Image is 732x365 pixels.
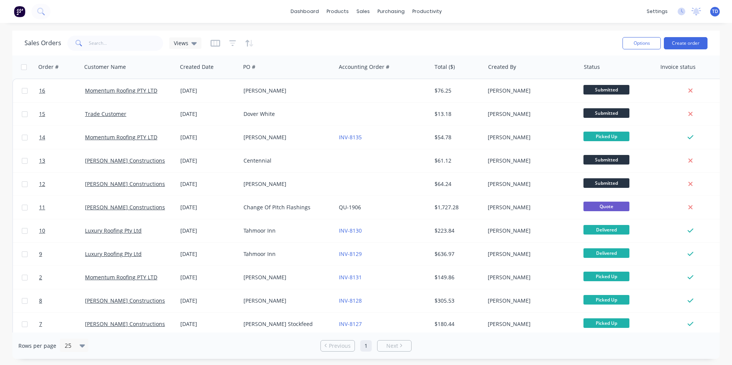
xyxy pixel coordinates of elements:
[353,6,374,17] div: sales
[39,149,85,172] a: 13
[85,297,165,304] a: [PERSON_NAME] Constructions
[243,110,328,118] div: Dover White
[583,108,629,118] span: Submitted
[85,204,165,211] a: [PERSON_NAME] Constructions
[39,173,85,196] a: 12
[243,227,328,235] div: Tahmoor Inn
[39,243,85,266] a: 9
[643,6,672,17] div: settings
[321,342,355,350] a: Previous page
[85,274,157,281] a: Momentum Roofing PTY LTD
[488,297,573,305] div: [PERSON_NAME]
[39,180,45,188] span: 12
[408,6,446,17] div: productivity
[39,250,42,258] span: 9
[180,157,237,165] div: [DATE]
[39,266,85,289] a: 2
[243,134,328,141] div: [PERSON_NAME]
[39,289,85,312] a: 8
[39,79,85,102] a: 16
[664,37,707,49] button: Create order
[180,274,237,281] div: [DATE]
[243,87,328,95] div: [PERSON_NAME]
[25,39,61,47] h1: Sales Orders
[583,132,629,141] span: Picked Up
[435,297,479,305] div: $305.53
[435,63,455,71] div: Total ($)
[712,8,718,15] span: TD
[180,180,237,188] div: [DATE]
[85,157,165,164] a: [PERSON_NAME] Constructions
[180,320,237,328] div: [DATE]
[339,63,389,71] div: Accounting Order #
[339,227,362,234] a: INV-8130
[39,274,42,281] span: 2
[435,134,479,141] div: $54.78
[180,227,237,235] div: [DATE]
[39,110,45,118] span: 15
[706,339,724,357] iframe: Intercom live chat
[180,63,214,71] div: Created Date
[39,134,45,141] span: 14
[435,274,479,281] div: $149.86
[488,250,573,258] div: [PERSON_NAME]
[374,6,408,17] div: purchasing
[339,250,362,257] a: INV-8129
[583,272,629,281] span: Picked Up
[488,110,573,118] div: [PERSON_NAME]
[85,134,157,141] a: Momentum Roofing PTY LTD
[583,318,629,328] span: Picked Up
[85,227,142,234] a: Luxury Roofing Pty Ltd
[85,87,157,94] a: Momentum Roofing PTY LTD
[488,204,573,211] div: [PERSON_NAME]
[180,110,237,118] div: [DATE]
[180,134,237,141] div: [DATE]
[435,204,479,211] div: $1,727.28
[174,39,188,47] span: Views
[243,157,328,165] div: Centennial
[583,225,629,235] span: Delivered
[435,87,479,95] div: $76.25
[85,180,165,187] a: [PERSON_NAME] Constructions
[386,342,398,350] span: Next
[339,134,362,141] a: INV-8135
[243,320,328,328] div: [PERSON_NAME] Stockfeed
[660,63,696,71] div: Invoice status
[85,110,126,117] a: Trade Customer
[39,227,45,235] span: 10
[360,340,372,352] a: Page 1 is your current page
[339,204,361,211] a: QU-1906
[243,274,328,281] div: [PERSON_NAME]
[39,196,85,219] a: 11
[377,342,411,350] a: Next page
[38,63,59,71] div: Order #
[583,155,629,165] span: Submitted
[435,320,479,328] div: $180.44
[243,63,255,71] div: PO #
[488,63,516,71] div: Created By
[584,63,600,71] div: Status
[488,134,573,141] div: [PERSON_NAME]
[18,342,56,350] span: Rows per page
[287,6,323,17] a: dashboard
[39,219,85,242] a: 10
[39,126,85,149] a: 14
[243,180,328,188] div: [PERSON_NAME]
[339,274,362,281] a: INV-8131
[339,297,362,304] a: INV-8128
[243,250,328,258] div: Tahmoor Inn
[180,250,237,258] div: [DATE]
[39,313,85,336] a: 7
[488,180,573,188] div: [PERSON_NAME]
[323,6,353,17] div: products
[488,87,573,95] div: [PERSON_NAME]
[583,178,629,188] span: Submitted
[39,320,42,328] span: 7
[14,6,25,17] img: Factory
[435,157,479,165] div: $61.12
[435,227,479,235] div: $223.84
[39,157,45,165] span: 13
[317,340,415,352] ul: Pagination
[623,37,661,49] button: Options
[488,157,573,165] div: [PERSON_NAME]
